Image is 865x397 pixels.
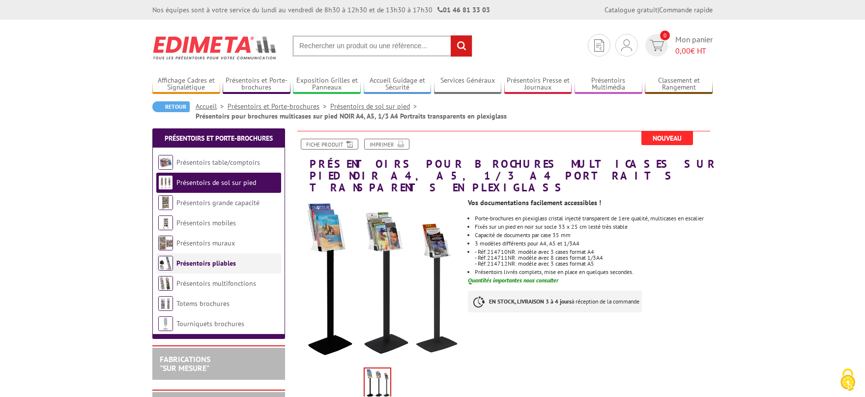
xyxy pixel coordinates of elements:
[475,269,713,275] li: Présentoirs livrés complets, mise en place en quelques secondes.
[605,5,713,15] div: |
[160,354,210,373] a: FABRICATIONS"Sur Mesure"
[475,261,713,267] p: - Réf.214712NR: modèle avec 3 cases format A5
[621,39,632,51] img: devis rapide
[475,224,713,230] li: Fixés sur un pied en noir sur socle 33 x 25 cm lesté très stable
[475,215,713,221] li: Porte-brochures en plexiglass cristal injecté transparent de 1ere qualité, multicases en escalier
[158,236,173,250] img: Présentoirs muraux
[158,276,173,291] img: Présentoirs multifonctions
[176,319,244,328] a: Tourniquets brochures
[451,35,472,57] input: rechercher
[468,291,642,312] p: à réception de la commande
[594,39,604,52] img: devis rapide
[176,279,256,288] a: Présentoirs multifonctions
[504,76,572,92] a: Présentoirs Presse et Journaux
[165,134,273,143] a: Présentoirs et Porte-brochures
[641,131,693,145] span: Nouveau
[475,249,713,255] p: - Réf.214710NR: modèle avec 3 cases format A4
[152,76,220,92] a: Affichage Cadres et Signalétique
[158,316,173,331] img: Tourniquets brochures
[176,158,260,167] a: Présentoirs table/comptoirs
[301,139,358,150] a: Fiche produit
[475,241,713,246] li: 3 modèles différents pour A4, A5 et 1/3A4
[675,34,713,57] span: Mon panier
[158,155,173,170] img: Présentoirs table/comptoirs
[836,367,860,392] img: Cookies (fenêtre modale)
[176,239,235,247] a: Présentoirs muraux
[468,198,601,207] strong: Vos documentations facilement accessibles !
[437,5,490,14] strong: 01 46 81 33 03
[176,299,230,308] a: Totems brochures
[575,76,642,92] a: Présentoirs Multimédia
[223,76,290,92] a: Présentoirs et Porte-brochures
[158,215,173,230] img: Présentoirs mobiles
[489,298,572,305] strong: EN STOCK, LIVRAISON 3 à 4 jours
[468,276,558,284] font: Quantités importantes nous consulter
[475,232,713,238] li: Capacité de documents par case 35 mm
[158,256,173,271] img: Présentoirs pliables
[364,139,409,150] a: Imprimer
[330,102,421,111] a: Présentoirs de sol sur pied
[831,364,865,397] button: Cookies (fenêtre modale)
[176,218,236,227] a: Présentoirs mobiles
[295,199,461,365] img: presentoirs_de_sol_brochures_muticases_transparents_plexiglasss_noir_214710nr_214711nr_214712nr.jpg
[152,30,278,66] img: Edimeta
[659,5,713,14] a: Commande rapide
[675,46,691,56] span: 0,00
[158,195,173,210] img: Présentoirs grande capacité
[660,31,670,40] span: 0
[605,5,658,14] a: Catalogue gratuit
[176,259,236,268] a: Présentoirs pliables
[152,5,490,15] div: Nos équipes sont à votre service du lundi au vendredi de 8h30 à 12h30 et de 13h30 à 17h30
[152,101,190,112] a: Retour
[176,198,259,207] a: Présentoirs grande capacité
[645,76,713,92] a: Classement et Rangement
[293,76,361,92] a: Exposition Grilles et Panneaux
[292,35,472,57] input: Rechercher un produit ou une référence...
[650,40,664,51] img: devis rapide
[196,102,228,111] a: Accueil
[434,76,502,92] a: Services Généraux
[364,76,432,92] a: Accueil Guidage et Sécurité
[675,45,713,57] span: € HT
[176,178,256,187] a: Présentoirs de sol sur pied
[643,34,713,57] a: devis rapide 0 Mon panier 0,00€ HT
[196,111,507,121] li: Présentoirs pour brochures multicases sur pied NOIR A4, A5, 1/3 A4 Portraits transparents en plex...
[158,296,173,311] img: Totems brochures
[288,131,720,194] h1: Présentoirs pour brochures multicases sur pied NOIR A4, A5, 1/3 A4 Portraits transparents en plex...
[228,102,330,111] a: Présentoirs et Porte-brochures
[475,255,713,261] p: - Réf.214711NR: modèle avec 8 cases format 1/3A4
[158,175,173,190] img: Présentoirs de sol sur pied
